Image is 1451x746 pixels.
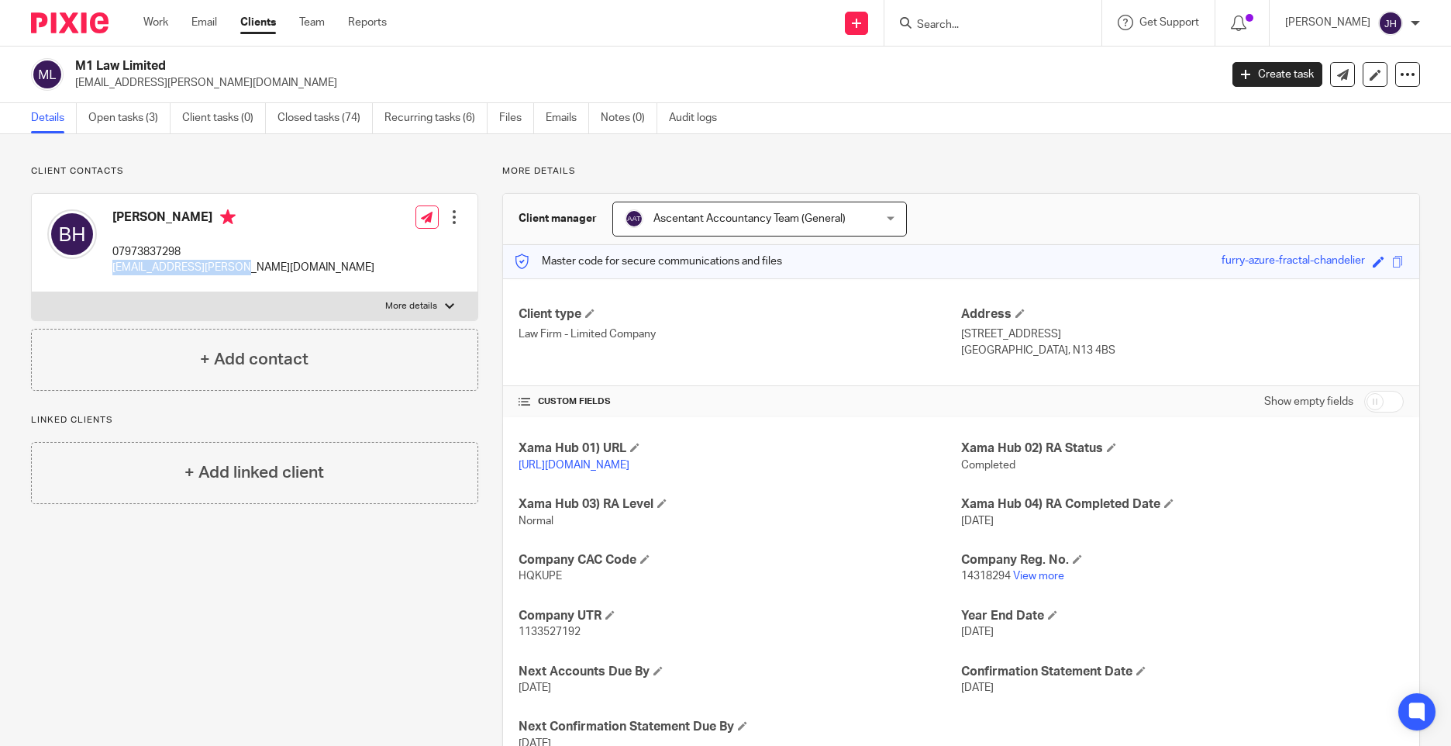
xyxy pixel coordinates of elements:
h4: Next Accounts Due By [519,664,961,680]
i: Primary [220,209,236,225]
span: Normal [519,516,553,527]
a: Client tasks (0) [182,103,266,133]
p: More details [385,300,437,313]
span: [DATE] [961,627,994,637]
span: 14318294 [961,571,1011,582]
a: Closed tasks (74) [277,103,373,133]
label: Show empty fields [1264,394,1353,409]
a: Create task [1232,62,1322,87]
span: 1133527192 [519,627,581,637]
h4: Year End Date [961,608,1404,624]
h4: Xama Hub 04) RA Completed Date [961,496,1404,513]
p: [EMAIL_ADDRESS][PERSON_NAME][DOMAIN_NAME] [112,260,374,275]
a: Reports [348,15,387,30]
p: [EMAIL_ADDRESS][PERSON_NAME][DOMAIN_NAME] [75,75,1209,91]
p: 07973837298 [112,244,374,260]
h4: Client type [519,306,961,323]
span: Completed [961,460,1015,471]
img: svg%3E [31,58,64,91]
img: Pixie [31,12,109,33]
input: Search [915,19,1055,33]
a: Open tasks (3) [88,103,171,133]
p: Linked clients [31,414,478,427]
h3: Client manager [519,211,597,226]
a: Audit logs [669,103,729,133]
h4: Xama Hub 01) URL [519,440,961,457]
img: svg%3E [625,209,643,228]
h4: + Add contact [200,347,308,371]
h4: Next Confirmation Statement Due By [519,719,961,735]
h4: [PERSON_NAME] [112,209,374,229]
div: furry-azure-fractal-chandelier [1222,253,1365,271]
a: Email [191,15,217,30]
span: [DATE] [961,516,994,527]
a: Recurring tasks (6) [384,103,488,133]
a: View more [1013,571,1064,582]
h4: Company UTR [519,608,961,624]
h4: Address [961,306,1404,323]
span: Get Support [1139,17,1199,28]
h4: Xama Hub 02) RA Status [961,440,1404,457]
a: Details [31,103,77,133]
span: [DATE] [961,682,994,693]
a: [URL][DOMAIN_NAME] [519,460,629,471]
span: [DATE] [519,682,551,693]
img: svg%3E [1378,11,1403,36]
h4: Xama Hub 03) RA Level [519,496,961,513]
a: Notes (0) [601,103,657,133]
p: Law Firm - Limited Company [519,326,961,342]
h4: + Add linked client [184,461,324,485]
h4: CUSTOM FIELDS [519,395,961,408]
p: [GEOGRAPHIC_DATA], N13 4BS [961,343,1404,358]
p: [PERSON_NAME] [1285,15,1370,30]
a: Clients [240,15,276,30]
p: Master code for secure communications and files [515,254,782,269]
a: Emails [546,103,589,133]
h4: Company CAC Code [519,552,961,568]
span: Ascentant Accountancy Team (General) [653,213,846,224]
p: Client contacts [31,165,478,178]
p: [STREET_ADDRESS] [961,326,1404,342]
img: svg%3E [47,209,97,259]
a: Team [299,15,325,30]
h4: Confirmation Statement Date [961,664,1404,680]
a: Work [143,15,168,30]
h4: Company Reg. No. [961,552,1404,568]
p: More details [502,165,1420,178]
a: Files [499,103,534,133]
h2: M1 Law Limited [75,58,982,74]
span: HQKUPE [519,571,562,582]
